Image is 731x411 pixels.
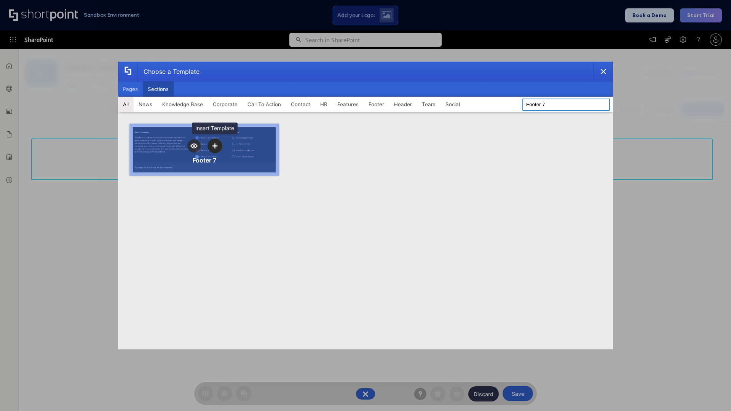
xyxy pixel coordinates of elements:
button: All [118,97,134,112]
button: Footer [364,97,389,112]
div: Choose a Template [137,62,200,81]
div: Footer 7 [193,156,216,164]
button: Knowledge Base [157,97,208,112]
button: HR [315,97,332,112]
button: Contact [286,97,315,112]
input: Search [522,99,610,111]
button: Header [389,97,417,112]
button: Sections [143,81,174,97]
div: template selector [118,62,613,349]
iframe: Chat Widget [693,374,731,411]
button: Features [332,97,364,112]
button: Corporate [208,97,243,112]
button: Call To Action [243,97,286,112]
button: News [134,97,157,112]
button: Team [417,97,441,112]
button: Pages [118,81,143,97]
button: Social [441,97,465,112]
